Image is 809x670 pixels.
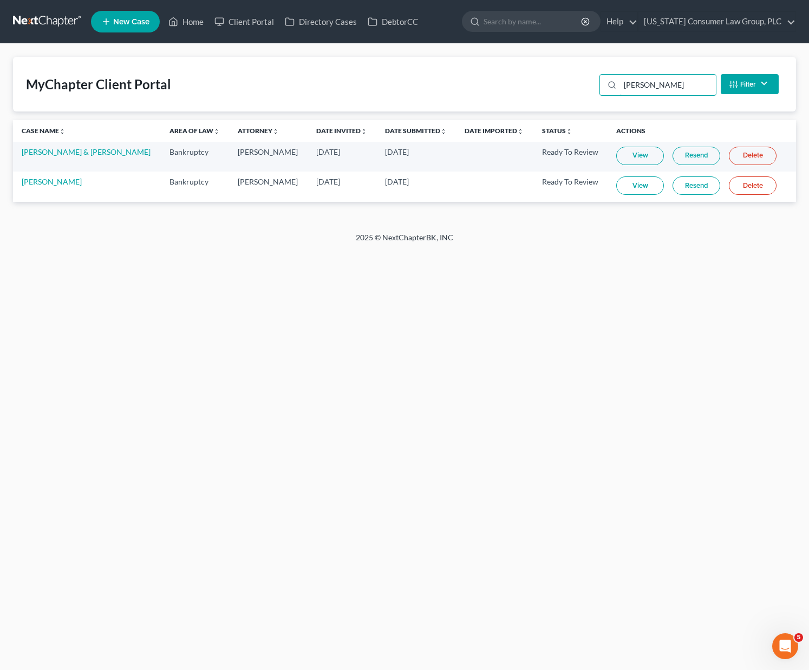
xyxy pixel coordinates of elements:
[96,232,713,252] div: 2025 © NextChapterBK, INC
[616,147,664,165] a: View
[316,177,340,186] span: [DATE]
[673,176,720,195] a: Resend
[772,633,798,659] iframe: Intercom live chat
[316,127,367,135] a: Date Invitedunfold_more
[484,11,583,31] input: Search by name...
[59,128,66,135] i: unfold_more
[213,128,220,135] i: unfold_more
[721,74,779,94] button: Filter
[163,12,209,31] a: Home
[161,172,229,201] td: Bankruptcy
[385,177,409,186] span: [DATE]
[22,177,82,186] a: [PERSON_NAME]
[729,147,777,165] a: Delete
[161,142,229,172] td: Bankruptcy
[533,142,608,172] td: Ready To Review
[794,633,803,642] span: 5
[113,18,149,26] span: New Case
[272,128,279,135] i: unfold_more
[440,128,447,135] i: unfold_more
[209,12,279,31] a: Client Portal
[361,128,367,135] i: unfold_more
[673,147,720,165] a: Resend
[22,127,66,135] a: Case Nameunfold_more
[362,12,423,31] a: DebtorCC
[229,172,307,201] td: [PERSON_NAME]
[533,172,608,201] td: Ready To Review
[238,127,279,135] a: Attorneyunfold_more
[616,176,664,195] a: View
[465,127,524,135] a: Date Importedunfold_more
[542,127,572,135] a: Statusunfold_more
[385,147,409,156] span: [DATE]
[279,12,362,31] a: Directory Cases
[608,120,796,142] th: Actions
[729,176,777,195] a: Delete
[169,127,220,135] a: Area of Lawunfold_more
[638,12,795,31] a: [US_STATE] Consumer Law Group, PLC
[316,147,340,156] span: [DATE]
[26,76,171,93] div: MyChapter Client Portal
[620,75,716,95] input: Search...
[229,142,307,172] td: [PERSON_NAME]
[22,147,151,156] a: [PERSON_NAME] & [PERSON_NAME]
[601,12,637,31] a: Help
[566,128,572,135] i: unfold_more
[517,128,524,135] i: unfold_more
[385,127,447,135] a: Date Submittedunfold_more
